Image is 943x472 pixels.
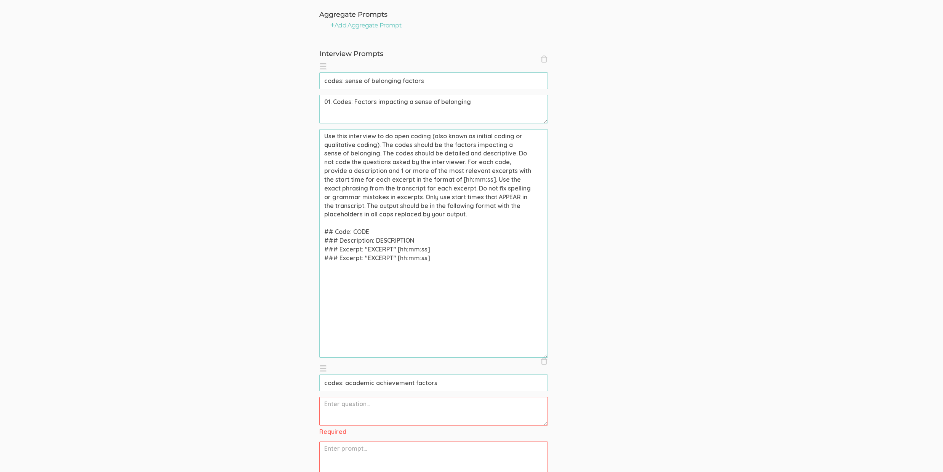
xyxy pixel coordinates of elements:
[319,49,624,59] label: Interview Prompts
[319,427,548,436] span: Required
[330,21,402,30] button: Add Aggregate Prompt
[319,374,548,391] input: Enter unique key...
[540,55,548,63] span: ×
[540,357,548,365] span: ×
[319,72,548,89] input: Enter unique key...
[319,10,624,20] label: Aggregate Prompts
[905,435,943,472] iframe: Chat Widget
